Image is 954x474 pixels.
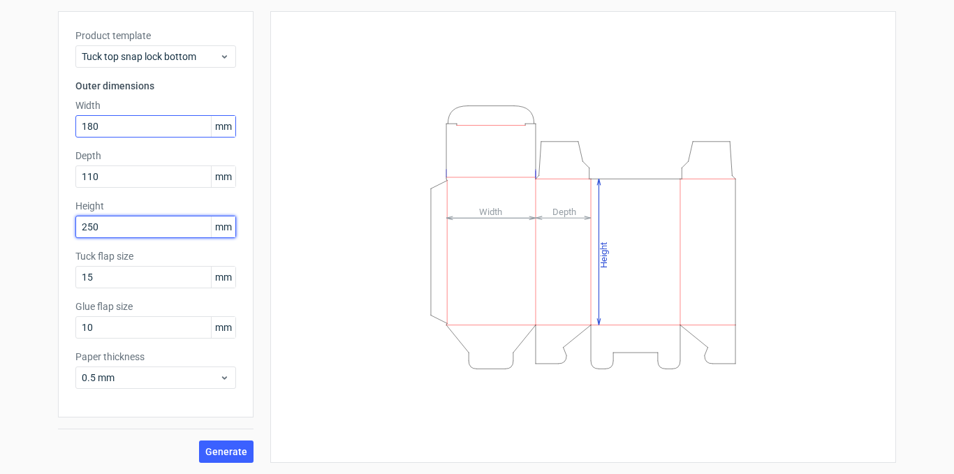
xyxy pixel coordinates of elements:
span: Generate [205,447,247,457]
label: Tuck flap size [75,249,236,263]
span: mm [211,267,235,288]
label: Height [75,199,236,213]
span: mm [211,216,235,237]
label: Depth [75,149,236,163]
label: Paper thickness [75,350,236,364]
h3: Outer dimensions [75,79,236,93]
span: mm [211,166,235,187]
span: Tuck top snap lock bottom [82,50,219,64]
button: Generate [199,440,254,463]
tspan: Depth [552,206,576,216]
tspan: Height [599,242,609,267]
span: mm [211,317,235,338]
span: mm [211,116,235,137]
label: Glue flap size [75,299,236,313]
label: Product template [75,29,236,43]
label: Width [75,98,236,112]
tspan: Width [479,206,502,216]
span: 0.5 mm [82,371,219,385]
